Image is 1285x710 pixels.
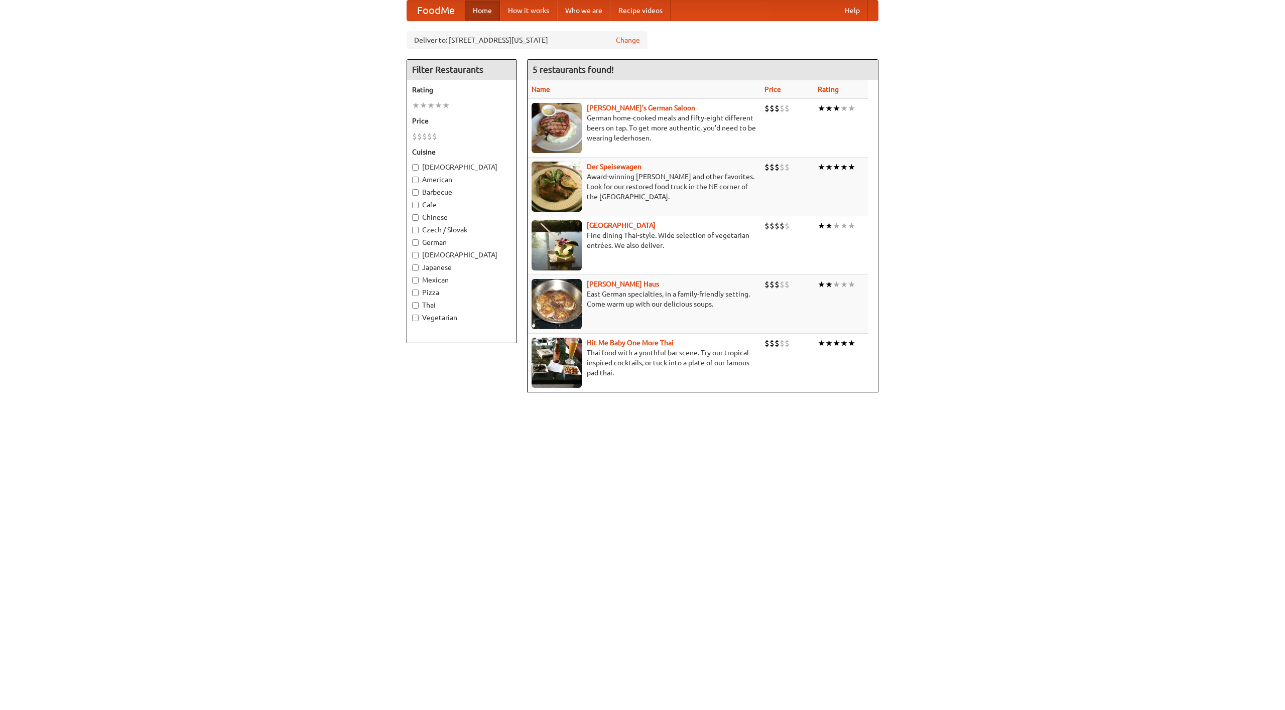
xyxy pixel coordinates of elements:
li: $ [769,220,775,231]
li: ★ [825,279,833,290]
li: ★ [833,103,840,114]
img: kohlhaus.jpg [532,279,582,329]
li: $ [769,279,775,290]
input: German [412,239,419,246]
a: Change [616,35,640,45]
ng-pluralize: 5 restaurants found! [533,65,614,74]
li: $ [780,279,785,290]
li: $ [785,162,790,173]
li: $ [764,338,769,349]
h5: Cuisine [412,147,511,157]
li: $ [769,103,775,114]
input: [DEMOGRAPHIC_DATA] [412,252,419,258]
li: ★ [435,100,442,111]
li: ★ [818,220,825,231]
label: [DEMOGRAPHIC_DATA] [412,162,511,172]
a: Rating [818,85,839,93]
label: Vegetarian [412,313,511,323]
li: $ [764,103,769,114]
label: German [412,237,511,247]
li: $ [417,131,422,142]
li: ★ [833,279,840,290]
li: $ [775,162,780,173]
li: ★ [825,103,833,114]
li: ★ [818,279,825,290]
label: Japanese [412,262,511,272]
h4: Filter Restaurants [407,60,517,80]
li: $ [785,279,790,290]
li: ★ [825,162,833,173]
input: Thai [412,302,419,309]
a: Who we are [557,1,610,21]
a: Help [837,1,868,21]
li: ★ [833,220,840,231]
li: $ [422,131,427,142]
li: $ [764,279,769,290]
label: [DEMOGRAPHIC_DATA] [412,250,511,260]
input: Pizza [412,290,419,296]
input: Japanese [412,264,419,271]
li: ★ [848,162,855,173]
li: ★ [833,162,840,173]
li: ★ [840,338,848,349]
p: Thai food with a youthful bar scene. Try our tropical inspired cocktails, or tuck into a plate of... [532,348,756,378]
a: [GEOGRAPHIC_DATA] [587,221,656,229]
label: Thai [412,300,511,310]
img: esthers.jpg [532,103,582,153]
li: ★ [420,100,427,111]
a: Der Speisewagen [587,163,641,171]
img: satay.jpg [532,220,582,270]
h5: Rating [412,85,511,95]
li: ★ [818,103,825,114]
label: Cafe [412,200,511,210]
li: $ [775,338,780,349]
a: How it works [500,1,557,21]
li: ★ [840,103,848,114]
li: ★ [840,279,848,290]
input: Cafe [412,202,419,208]
li: ★ [833,338,840,349]
li: $ [432,131,437,142]
li: ★ [825,220,833,231]
a: Price [764,85,781,93]
li: $ [764,220,769,231]
li: ★ [848,338,855,349]
li: $ [780,103,785,114]
p: Fine dining Thai-style. Wide selection of vegetarian entrées. We also deliver. [532,230,756,250]
li: $ [775,103,780,114]
input: Barbecue [412,189,419,196]
label: Chinese [412,212,511,222]
li: ★ [818,162,825,173]
li: $ [785,338,790,349]
a: Home [465,1,500,21]
label: Mexican [412,275,511,285]
p: German home-cooked meals and fifty-eight different beers on tap. To get more authentic, you'd nee... [532,113,756,143]
li: ★ [412,100,420,111]
a: Name [532,85,550,93]
label: American [412,175,511,185]
a: [PERSON_NAME]'s German Saloon [587,104,695,112]
li: ★ [818,338,825,349]
label: Czech / Slovak [412,225,511,235]
label: Pizza [412,288,511,298]
li: $ [427,131,432,142]
li: $ [412,131,417,142]
img: speisewagen.jpg [532,162,582,212]
input: Mexican [412,277,419,283]
input: Chinese [412,214,419,221]
a: [PERSON_NAME] Haus [587,280,659,288]
li: $ [769,338,775,349]
p: Award-winning [PERSON_NAME] and other favorites. Look for our restored food truck in the NE corne... [532,172,756,202]
input: [DEMOGRAPHIC_DATA] [412,164,419,171]
li: ★ [840,162,848,173]
li: $ [764,162,769,173]
img: babythai.jpg [532,338,582,388]
li: ★ [442,100,450,111]
a: Recipe videos [610,1,671,21]
input: Czech / Slovak [412,227,419,233]
label: Barbecue [412,187,511,197]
